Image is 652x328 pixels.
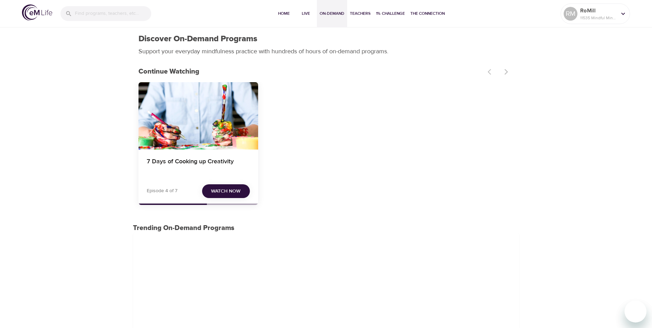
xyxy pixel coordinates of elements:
h3: Continue Watching [139,68,484,76]
h1: Discover On-Demand Programs [139,34,257,44]
p: 11535 Mindful Minutes [580,15,617,21]
p: RoMill [580,7,617,15]
h4: 7 Days of Cooking up Creativity [147,158,250,174]
span: 1% Challenge [376,10,405,17]
span: The Connection [410,10,445,17]
div: RM [564,7,577,21]
p: Support your everyday mindfulness practice with hundreds of hours of on-demand programs. [139,47,396,56]
button: Watch Now [202,184,250,198]
iframe: Button to launch messaging window [625,300,647,322]
span: Watch Now [211,187,241,196]
span: Teachers [350,10,371,17]
span: Home [276,10,292,17]
button: 7 Days of Cooking up Creativity [139,82,258,150]
input: Find programs, teachers, etc... [75,6,151,21]
span: Live [298,10,314,17]
p: Episode 4 of 7 [147,187,177,195]
img: logo [22,4,52,21]
span: On-Demand [320,10,344,17]
h3: Trending On-Demand Programs [133,224,519,232]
